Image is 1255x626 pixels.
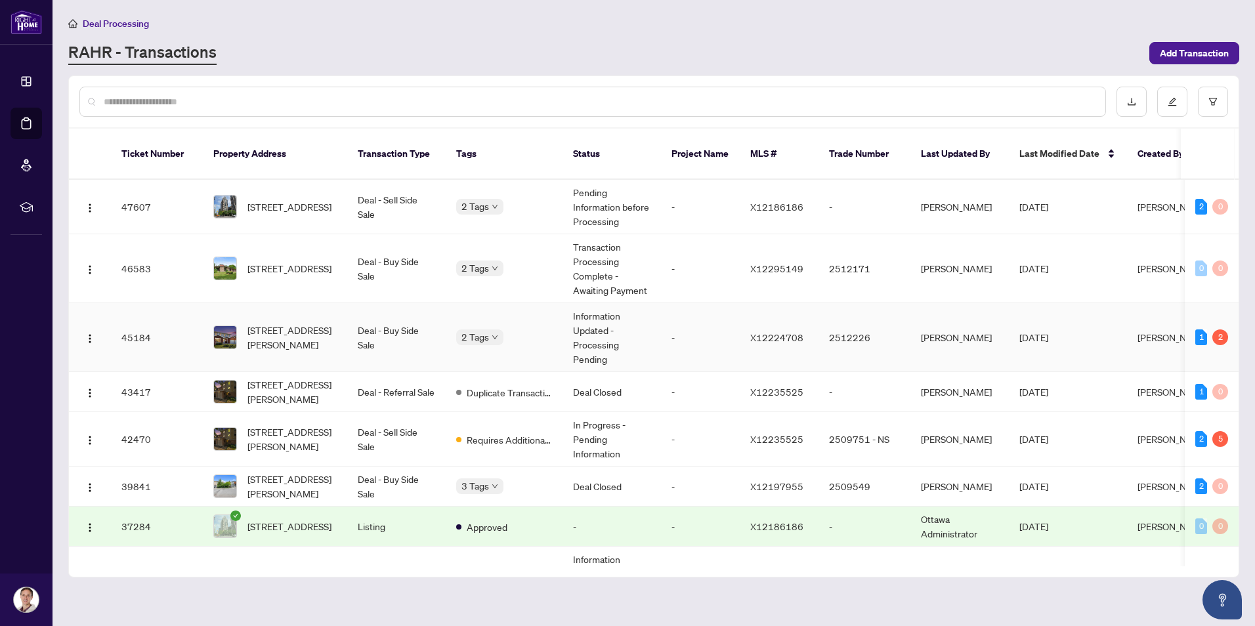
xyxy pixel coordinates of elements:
[461,329,489,344] span: 2 Tags
[1195,384,1207,400] div: 1
[661,412,740,467] td: -
[111,303,203,372] td: 45184
[247,323,337,352] span: [STREET_ADDRESS][PERSON_NAME]
[910,412,1009,467] td: [PERSON_NAME]
[1212,478,1228,494] div: 0
[111,129,203,180] th: Ticket Number
[1212,199,1228,215] div: 0
[461,199,489,214] span: 2 Tags
[750,433,803,445] span: X12235525
[461,261,489,276] span: 2 Tags
[347,129,446,180] th: Transaction Type
[1019,433,1048,445] span: [DATE]
[85,203,95,213] img: Logo
[111,547,203,616] td: 30847
[1127,97,1136,106] span: download
[1019,386,1048,398] span: [DATE]
[661,180,740,234] td: -
[111,412,203,467] td: 42470
[563,129,661,180] th: Status
[910,234,1009,303] td: [PERSON_NAME]
[79,516,100,537] button: Logo
[467,385,552,400] span: Duplicate Transaction
[1195,478,1207,494] div: 2
[750,480,803,492] span: X12197955
[79,428,100,449] button: Logo
[247,519,331,533] span: [STREET_ADDRESS]
[819,303,910,372] td: 2512226
[661,372,740,412] td: -
[68,41,217,65] a: RAHR - Transactions
[1195,518,1207,534] div: 0
[203,129,347,180] th: Property Address
[111,372,203,412] td: 43417
[1138,386,1208,398] span: [PERSON_NAME]
[1117,87,1147,117] button: download
[1149,42,1239,64] button: Add Transaction
[661,467,740,507] td: -
[85,435,95,446] img: Logo
[563,372,661,412] td: Deal Closed
[1212,431,1228,447] div: 5
[819,412,910,467] td: 2509751 - NS
[79,476,100,497] button: Logo
[1138,201,1208,213] span: [PERSON_NAME]
[347,303,446,372] td: Deal - Buy Side Sale
[910,303,1009,372] td: [PERSON_NAME]
[819,234,910,303] td: 2512171
[1198,87,1228,117] button: filter
[1195,261,1207,276] div: 0
[910,467,1009,507] td: [PERSON_NAME]
[1208,97,1218,106] span: filter
[1168,97,1177,106] span: edit
[563,412,661,467] td: In Progress - Pending Information
[1138,331,1208,343] span: [PERSON_NAME]
[492,265,498,272] span: down
[910,180,1009,234] td: [PERSON_NAME]
[661,303,740,372] td: -
[563,180,661,234] td: Pending Information before Processing
[214,326,236,348] img: thumbnail-img
[111,467,203,507] td: 39841
[563,507,661,547] td: -
[819,372,910,412] td: -
[819,467,910,507] td: 2509549
[83,18,149,30] span: Deal Processing
[1160,43,1229,64] span: Add Transaction
[347,507,446,547] td: Listing
[79,258,100,279] button: Logo
[214,475,236,497] img: thumbnail-img
[910,507,1009,547] td: Ottawa Administrator
[247,425,337,453] span: [STREET_ADDRESS][PERSON_NAME]
[910,129,1009,180] th: Last Updated By
[661,507,740,547] td: -
[1019,480,1048,492] span: [DATE]
[247,377,337,406] span: [STREET_ADDRESS][PERSON_NAME]
[740,129,819,180] th: MLS #
[79,196,100,217] button: Logo
[1019,520,1048,532] span: [DATE]
[1212,518,1228,534] div: 0
[347,234,446,303] td: Deal - Buy Side Sale
[79,381,100,402] button: Logo
[111,180,203,234] td: 47607
[1009,129,1127,180] th: Last Modified Date
[1019,146,1099,161] span: Last Modified Date
[11,10,42,34] img: logo
[492,483,498,490] span: down
[247,199,331,214] span: [STREET_ADDRESS]
[1195,431,1207,447] div: 2
[347,467,446,507] td: Deal - Buy Side Sale
[214,515,236,537] img: thumbnail-img
[1138,520,1208,532] span: [PERSON_NAME]
[214,196,236,218] img: thumbnail-img
[750,262,803,274] span: X12295149
[68,19,77,28] span: home
[661,129,740,180] th: Project Name
[661,547,740,616] td: -
[446,129,563,180] th: Tags
[347,372,446,412] td: Deal - Referral Sale
[1019,331,1048,343] span: [DATE]
[1138,433,1208,445] span: [PERSON_NAME]
[910,372,1009,412] td: [PERSON_NAME]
